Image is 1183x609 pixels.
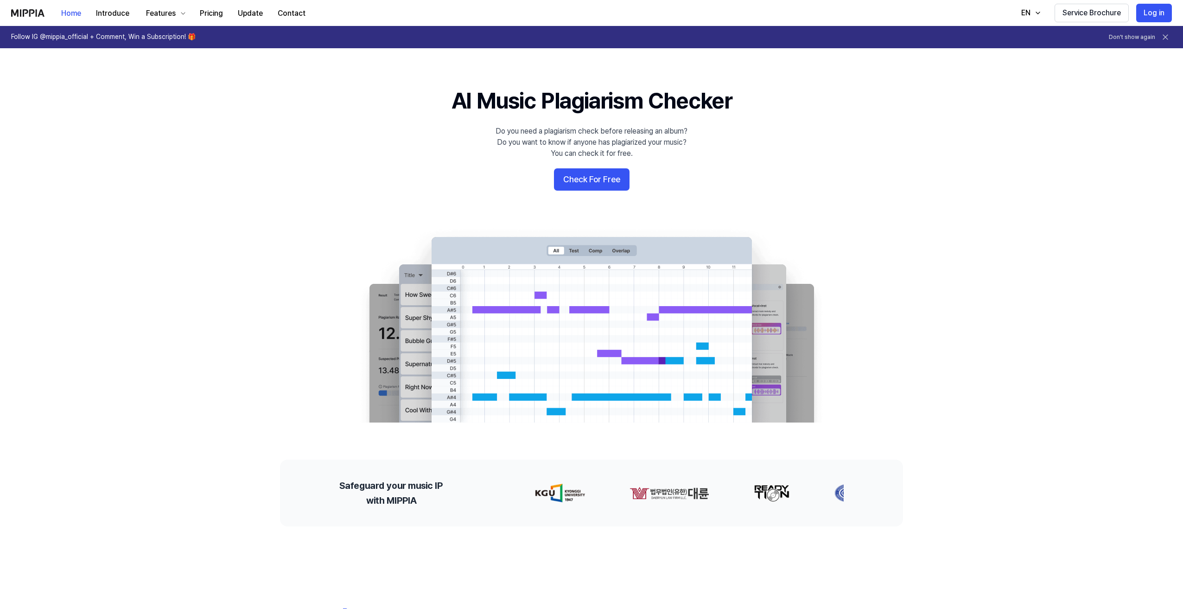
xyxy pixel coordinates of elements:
h2: Safeguard your music IP with MIPPIA [339,478,443,508]
img: partner-logo-0 [534,484,584,502]
img: partner-logo-1 [629,484,708,502]
button: Features [137,4,192,23]
a: Update [230,0,270,26]
button: Pricing [192,4,230,23]
div: Do you need a plagiarism check before releasing an album? Do you want to know if anyone has plagi... [496,126,687,159]
button: EN [1012,4,1047,22]
button: Log in [1136,4,1172,22]
div: EN [1019,7,1032,19]
img: logo [11,9,45,17]
button: Check For Free [554,168,630,191]
img: main Image [350,228,833,423]
img: partner-logo-3 [833,484,862,502]
h1: Follow IG @mippia_official + Comment, Win a Subscription! 🎁 [11,32,196,42]
div: Features [144,8,178,19]
h1: AI Music Plagiarism Checker [452,85,732,116]
button: Introduce [89,4,137,23]
button: Update [230,4,270,23]
button: Service Brochure [1055,4,1129,22]
img: partner-logo-2 [753,484,789,502]
button: Contact [270,4,313,23]
button: Home [54,4,89,23]
button: Don't show again [1109,33,1155,41]
a: Home [54,0,89,26]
